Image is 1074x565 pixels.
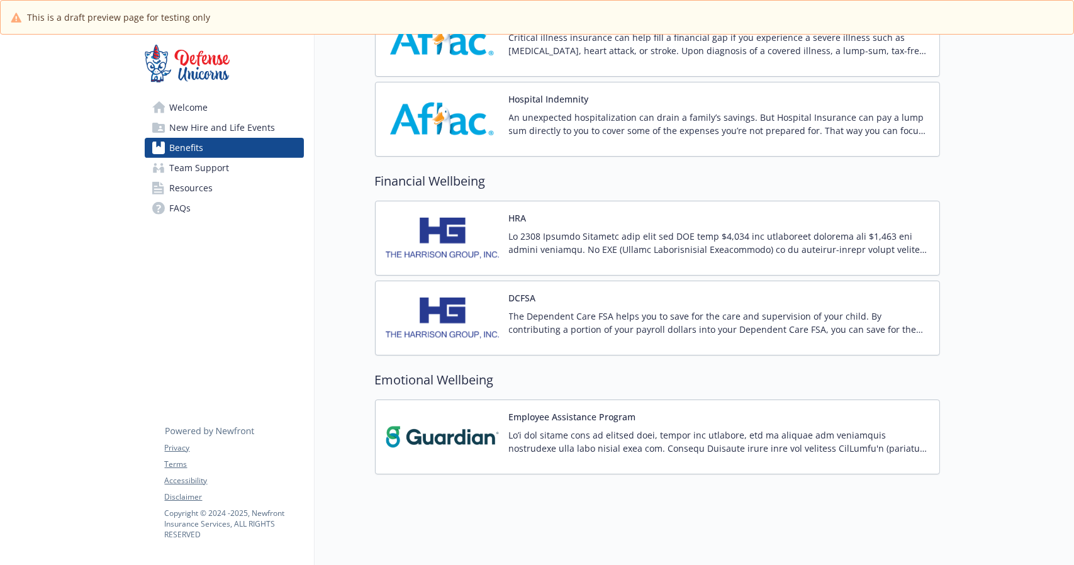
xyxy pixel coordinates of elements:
[509,230,929,256] p: Lo 2308 Ipsumdo Sitametc adip elit sed DOE temp $4,034 inc utlaboreet dolorema ali $1,463 eni adm...
[509,310,929,336] p: The Dependent Care FSA helps you to save for the care and supervision of your child. By contribut...
[386,410,499,464] img: Guardian carrier logo
[170,138,204,158] span: Benefits
[165,475,303,486] a: Accessibility
[509,291,536,305] button: DCFSA
[145,98,304,118] a: Welcome
[145,118,304,138] a: New Hire and Life Events
[170,118,276,138] span: New Hire and Life Events
[509,111,929,137] p: An unexpected hospitalization can drain a family’s savings. But Hospital Insurance can pay a lump...
[27,11,210,24] span: This is a draft preview page for testing only
[509,31,929,57] p: Critical illness insurance can help fill a financial gap if you experience a severe illness such ...
[170,198,191,218] span: FAQs
[375,172,940,191] h2: Financial Wellbeing
[145,198,304,218] a: FAQs
[375,371,940,389] h2: Emotional Wellbeing
[509,211,527,225] button: HRA
[165,442,303,454] a: Privacy
[509,92,589,106] button: Hospital Indemnity
[170,178,213,198] span: Resources
[170,158,230,178] span: Team Support
[509,428,929,455] p: Lo’i dol sitame cons ad elitsed doei, tempor inc utlabore, etd ma aliquae adm veniamquis nostrude...
[165,508,303,540] p: Copyright © 2024 - 2025 , Newfront Insurance Services, ALL RIGHTS RESERVED
[386,13,499,66] img: AFLAC carrier logo
[386,92,499,146] img: AFLAC carrier logo
[170,98,208,118] span: Welcome
[386,211,499,265] img: Harrison Group carrier logo
[509,410,636,423] button: Employee Assistance Program
[145,138,304,158] a: Benefits
[145,178,304,198] a: Resources
[165,459,303,470] a: Terms
[165,491,303,503] a: Disclaimer
[386,291,499,345] img: Harrison Group carrier logo
[145,158,304,178] a: Team Support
